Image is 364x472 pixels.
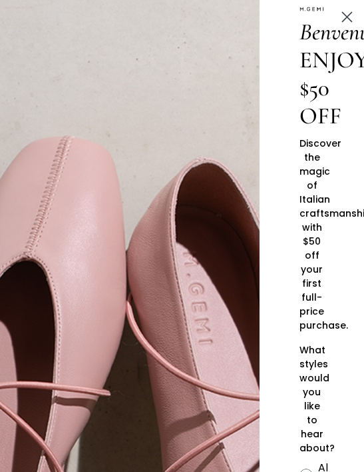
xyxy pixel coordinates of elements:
[299,343,335,455] span: What styles would you like to hear about?
[299,7,324,11] img: M.GEMI
[335,5,359,29] button: Close dialog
